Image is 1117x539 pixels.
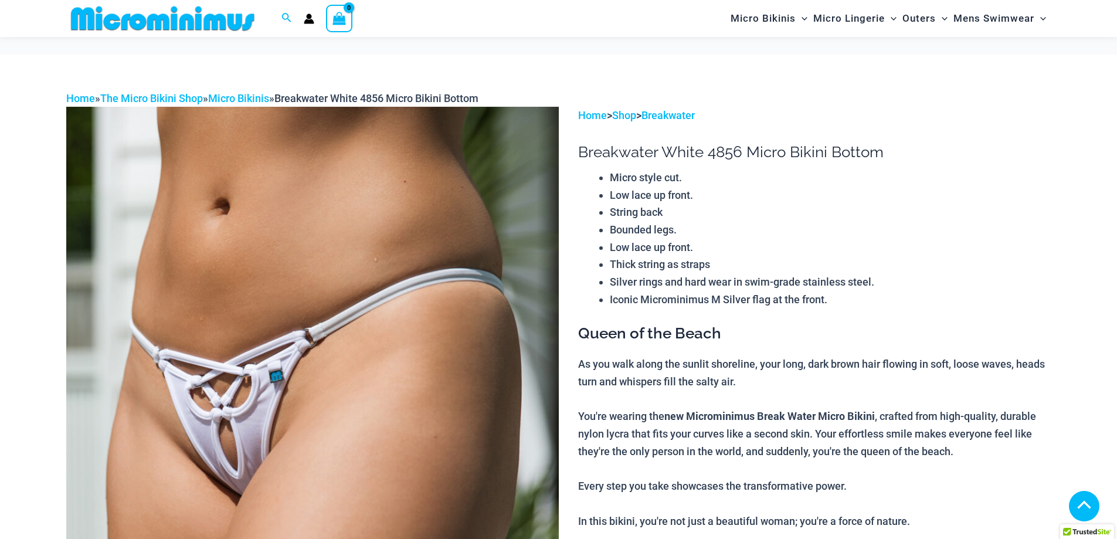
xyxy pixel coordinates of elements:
[726,2,1051,35] nav: Site Navigation
[810,4,899,33] a: Micro LingerieMenu ToggleMenu Toggle
[578,143,1051,161] h1: Breakwater White 4856 Micro Bikini Bottom
[612,109,636,121] a: Shop
[610,169,1051,187] li: Micro style cut.
[610,221,1051,239] li: Bounded legs.
[304,13,314,24] a: Account icon link
[208,92,269,104] a: Micro Bikinis
[610,239,1051,256] li: Low lace up front.
[813,4,885,33] span: Micro Lingerie
[66,92,478,104] span: » » »
[578,107,1051,124] p: > >
[885,4,897,33] span: Menu Toggle
[610,187,1051,204] li: Low lace up front.
[274,92,478,104] span: Breakwater White 4856 Micro Bikini Bottom
[641,109,695,121] a: Breakwater
[936,4,948,33] span: Menu Toggle
[1034,4,1046,33] span: Menu Toggle
[578,109,607,121] a: Home
[953,4,1034,33] span: Mens Swimwear
[610,256,1051,273] li: Thick string as straps
[728,4,810,33] a: Micro BikinisMenu ToggleMenu Toggle
[100,92,203,104] a: The Micro Bikini Shop
[326,5,353,32] a: View Shopping Cart, empty
[664,409,875,423] b: new Microminimus Break Water Micro Bikini
[796,4,807,33] span: Menu Toggle
[902,4,936,33] span: Outers
[66,5,259,32] img: MM SHOP LOGO FLAT
[950,4,1049,33] a: Mens SwimwearMenu ToggleMenu Toggle
[610,204,1051,221] li: String back
[281,11,292,26] a: Search icon link
[66,92,95,104] a: Home
[731,4,796,33] span: Micro Bikinis
[610,291,1051,309] li: Iconic Microminimus M Silver flag at the front.
[899,4,950,33] a: OutersMenu ToggleMenu Toggle
[578,324,1051,344] h3: Queen of the Beach
[610,273,1051,291] li: Silver rings and hard wear in swim-grade stainless steel.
